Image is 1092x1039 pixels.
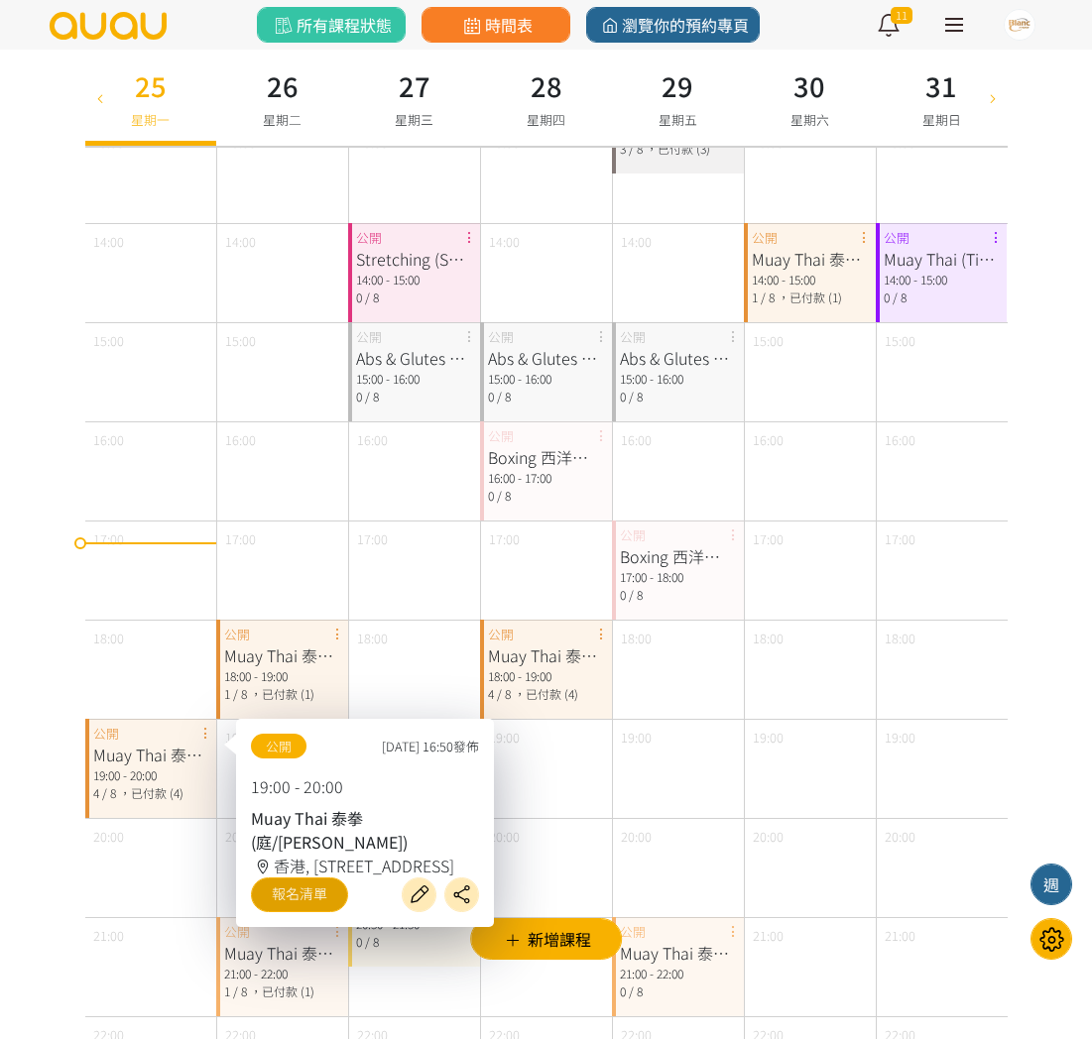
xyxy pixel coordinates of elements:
[382,737,479,755] span: [DATE] 16:50發佈
[1039,872,1063,896] div: 週
[271,13,391,37] span: 所有課程狀態
[885,926,915,945] span: 21:00
[646,140,710,157] span: ，已付款 (3)
[497,388,511,404] span: / 8
[93,827,124,846] span: 20:00
[885,331,915,350] span: 15:00
[395,110,433,129] span: 星期三
[488,445,604,469] div: Boxing 西洋拳 (庭/[PERSON_NAME])
[225,529,256,548] span: 17:00
[365,289,379,305] span: / 8
[884,289,890,305] span: 0
[629,140,643,157] span: / 8
[251,854,479,877] div: 香港, [STREET_ADDRESS]
[620,370,736,388] div: 15:00 - 16:00
[790,110,829,129] span: 星期六
[885,529,915,548] span: 17:00
[93,629,124,647] span: 18:00
[250,685,314,702] span: ，已付款 (1)
[659,65,697,106] h3: 29
[233,685,247,702] span: / 8
[497,685,511,702] span: / 8
[885,827,915,846] span: 20:00
[621,232,652,251] span: 14:00
[778,289,842,305] span: ，已付款 (1)
[356,346,472,370] div: Abs & Glutes Toning 蜜桃臀馬甲線訓練
[753,926,784,945] span: 21:00
[225,232,256,251] span: 14:00
[131,65,170,106] h3: 25
[752,271,868,289] div: 14:00 - 15:00
[422,7,570,43] a: 時間表
[527,110,565,129] span: 星期四
[48,12,169,40] img: logo.svg
[620,544,736,568] div: Boxing 西洋拳 (庭/[PERSON_NAME])
[263,110,302,129] span: 星期二
[489,529,520,548] span: 17:00
[620,982,626,999] span: 0
[251,734,306,758] span: 公開
[357,430,388,449] span: 16:00
[621,728,652,747] span: 19:00
[488,667,604,685] div: 18:00 - 19:00
[119,784,183,801] span: ，已付款 (4)
[489,232,520,251] span: 14:00
[93,232,124,251] span: 14:00
[752,247,868,271] div: Muay Thai 泰拳 (庭/[PERSON_NAME])
[224,965,340,982] div: 21:00 - 22:00
[620,586,626,603] span: 0
[224,685,230,702] span: 1
[357,629,388,647] span: 18:00
[224,667,340,685] div: 18:00 - 19:00
[488,643,604,667] div: Muay Thai 泰拳 (庭/[PERSON_NAME])
[884,247,1000,271] div: Muay Thai (Ting)
[250,982,314,999] span: ，已付款 (1)
[893,289,907,305] span: / 8
[620,941,736,965] div: Muay Thai 泰拳 ([PERSON_NAME])
[488,487,494,504] span: 0
[356,388,362,404] span: 0
[224,982,230,999] span: 1
[753,331,784,350] span: 15:00
[251,774,479,798] p: 19:00 - 20:00
[753,629,784,647] span: 18:00
[93,331,124,350] span: 15:00
[251,806,479,854] div: Muay Thai 泰拳 (庭/[PERSON_NAME])
[488,346,604,370] div: Abs & Glutes Toning 蜜桃臀馬甲線訓練
[263,65,302,106] h3: 26
[885,629,915,647] span: 18:00
[621,629,652,647] span: 18:00
[365,388,379,404] span: / 8
[753,827,784,846] span: 20:00
[356,370,472,388] div: 15:00 - 16:00
[790,65,829,106] h3: 30
[620,965,736,982] div: 21:00 - 22:00
[251,877,348,912] a: 報名清單
[629,388,643,404] span: / 8
[885,728,915,747] span: 19:00
[225,331,256,350] span: 15:00
[527,65,565,106] h3: 28
[459,13,532,37] span: 時間表
[488,469,604,487] div: 16:00 - 17:00
[620,346,736,370] div: Abs & Glutes Toning 蜜桃臀馬甲線訓練
[356,271,472,289] div: 14:00 - 15:00
[488,388,494,404] span: 0
[93,743,209,766] div: Muay Thai 泰拳 (庭/[PERSON_NAME])
[620,388,626,404] span: 0
[659,110,697,129] span: 星期五
[102,784,116,801] span: / 8
[365,933,379,950] span: / 8
[753,430,784,449] span: 16:00
[629,586,643,603] span: / 8
[597,13,749,37] span: 瀏覽你的預約專頁
[225,430,256,449] span: 16:00
[224,941,340,965] div: Muay Thai 泰拳 ([PERSON_NAME])
[621,430,652,449] span: 16:00
[586,7,760,43] a: 瀏覽你的預約專頁
[395,65,433,106] h3: 27
[224,643,340,667] div: Muay Thai 泰拳 (庭/[PERSON_NAME])
[131,110,170,129] span: 星期一
[885,430,915,449] span: 16:00
[93,784,99,801] span: 4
